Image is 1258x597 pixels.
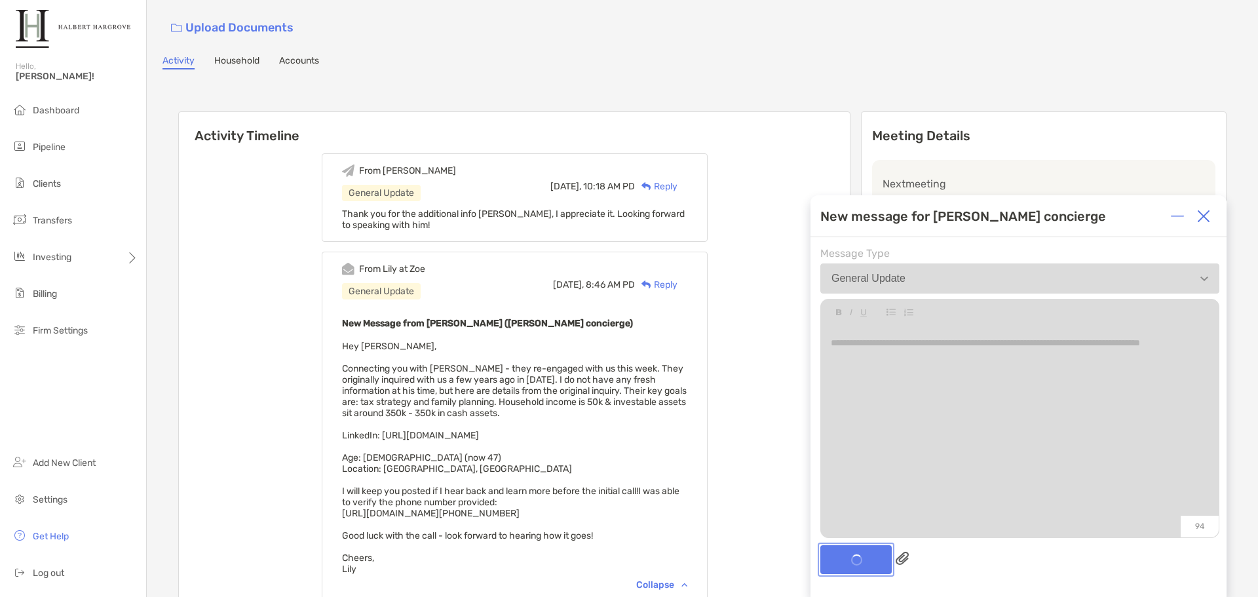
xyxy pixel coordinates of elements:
[12,138,28,154] img: pipeline icon
[12,102,28,117] img: dashboard icon
[553,279,584,290] span: [DATE],
[33,568,64,579] span: Log out
[12,322,28,337] img: firm-settings icon
[635,278,677,292] div: Reply
[831,273,905,284] div: General Update
[1180,515,1219,537] p: 94
[1171,210,1184,223] img: Expand or collapse
[12,248,28,264] img: investing icon
[342,341,687,575] span: Hey [PERSON_NAME], Connecting you with [PERSON_NAME] - they re-engaged with us this week. They or...
[33,325,88,336] span: Firm Settings
[342,283,421,299] div: General Update
[342,208,685,231] span: Thank you for the additional info [PERSON_NAME], I appreciate it. Looking forward to speaking wit...
[359,263,425,275] div: From Lily at Zoe
[635,180,677,193] div: Reply
[279,55,319,69] a: Accounts
[850,309,852,316] img: Editor control icon
[1197,210,1210,223] img: Close
[179,112,850,144] h6: Activity Timeline
[820,208,1106,224] div: New message for [PERSON_NAME] concierge
[641,280,651,289] img: Reply icon
[820,247,1219,260] span: Message Type
[214,55,259,69] a: Household
[342,185,421,201] div: General Update
[820,263,1219,294] button: General Update
[12,454,28,470] img: add_new_client icon
[33,531,69,542] span: Get Help
[33,142,66,153] span: Pipeline
[33,288,57,299] span: Billing
[836,309,842,316] img: Editor control icon
[162,14,302,42] a: Upload Documents
[860,309,867,317] img: Editor control icon
[33,457,96,469] span: Add New Client
[1200,277,1208,281] img: Open dropdown arrow
[883,192,985,208] p: [DATE] 2:30 PM PDT
[12,285,28,301] img: billing icon
[33,252,71,263] span: Investing
[550,181,581,192] span: [DATE],
[12,212,28,227] img: transfers icon
[12,528,28,543] img: get-help icon
[359,165,456,176] div: From [PERSON_NAME]
[171,24,182,33] img: button icon
[886,309,896,316] img: Editor control icon
[16,71,138,82] span: [PERSON_NAME]!
[342,318,633,329] b: New Message from [PERSON_NAME] ([PERSON_NAME] concierge)
[342,263,354,275] img: Event icon
[33,105,79,116] span: Dashboard
[342,164,354,177] img: Event icon
[896,552,909,565] img: paperclip attachments
[12,491,28,507] img: settings icon
[1158,193,1205,207] button: Change
[583,181,635,192] span: 10:18 AM PD
[33,178,61,189] span: Clients
[12,175,28,191] img: clients icon
[162,55,195,69] a: Activity
[872,128,1215,144] p: Meeting Details
[641,182,651,191] img: Reply icon
[681,583,687,587] img: Chevron icon
[883,176,1205,192] p: Next meeting
[904,309,913,317] img: Editor control icon
[33,215,72,226] span: Transfers
[636,579,687,590] div: Collapse
[12,564,28,580] img: logout icon
[16,5,130,52] img: Zoe Logo
[33,494,67,505] span: Settings
[586,279,635,290] span: 8:46 AM PD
